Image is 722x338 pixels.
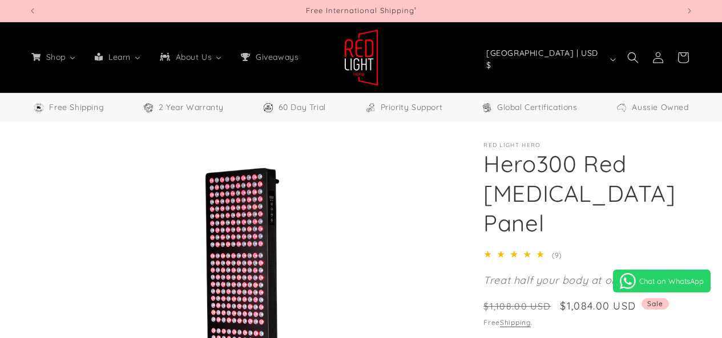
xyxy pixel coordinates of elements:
span: Priority Support [381,100,443,115]
em: Treat half your body at once [483,274,629,287]
span: $1,084.00 USD [560,298,636,313]
a: 60 Day Trial [263,100,326,115]
a: 2 Year Warranty [143,100,224,115]
button: [GEOGRAPHIC_DATA] | USD $ [479,48,620,70]
img: Warranty Icon [143,102,154,113]
span: 60 Day Trial [279,100,326,115]
a: Learn [85,45,150,69]
span: Sale [642,298,669,310]
img: Certifications Icon [481,102,493,113]
div: Free . [483,317,693,328]
img: Aussie Owned Icon [616,102,627,113]
div: 5.0 out of 5.0 stars [483,246,549,263]
s: $1,108.00 USD [483,299,551,313]
span: About Us [174,52,213,62]
a: Red Light Hero [340,25,382,90]
span: Chat on WhatsApp [639,276,704,286]
span: Shop [44,52,67,62]
span: Free International Shipping¹ [306,6,417,15]
p: Red Light Hero [483,142,693,149]
summary: Search [620,45,646,70]
a: Global Certifications [481,100,578,115]
a: Free Worldwide Shipping [33,100,104,115]
span: Free Shipping [49,100,104,115]
span: Learn [106,52,132,62]
a: Shop [22,45,85,69]
img: Trial Icon [263,102,274,113]
a: Chat on WhatsApp [613,270,711,292]
span: [GEOGRAPHIC_DATA] | USD $ [486,47,605,71]
img: Red Light Hero [344,29,378,86]
a: Aussie Owned [616,100,688,115]
a: About Us [150,45,231,69]
span: Giveaways [253,52,300,62]
img: Support Icon [365,102,376,113]
a: Shipping [500,318,531,327]
span: (9) [552,251,562,259]
span: 2 Year Warranty [159,100,224,115]
img: Free Shipping Icon [33,102,45,113]
a: Giveaways [231,45,306,69]
h1: Hero300 Red [MEDICAL_DATA] Panel [483,149,693,238]
span: Global Certifications [497,100,578,115]
a: Priority Support [365,100,443,115]
span: Aussie Owned [632,100,688,115]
